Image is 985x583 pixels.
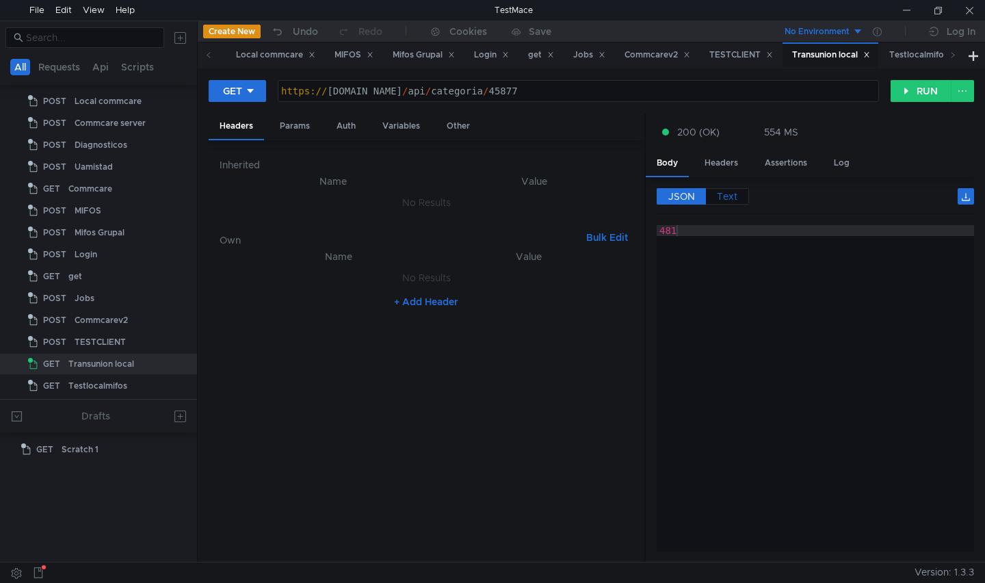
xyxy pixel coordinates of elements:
[764,126,798,138] div: 554 MS
[709,48,773,62] div: TESTCLIENT
[449,23,487,40] div: Cookies
[43,222,66,243] span: POST
[261,21,328,42] button: Undo
[891,80,951,102] button: RUN
[768,21,863,42] button: No Environment
[785,25,850,38] div: No Environment
[915,562,974,582] span: Version: 1.3.3
[75,310,128,331] div: Commcarev2
[947,23,975,40] div: Log In
[293,23,318,40] div: Undo
[75,135,127,155] div: Diagnosticos
[220,232,581,248] h6: Own
[68,179,112,199] div: Commcare
[389,294,464,310] button: + Add Header
[43,200,66,221] span: POST
[62,439,98,460] div: Scratch 1
[75,91,142,112] div: Local commcare
[529,27,551,36] div: Save
[717,190,737,203] span: Text
[677,125,720,140] span: 200 (OK)
[326,114,367,139] div: Auth
[43,310,66,331] span: POST
[402,196,451,209] nz-embed-empty: No Results
[328,21,392,42] button: Redo
[269,114,321,139] div: Params
[75,113,146,133] div: Commcare server
[26,30,156,45] input: Search...
[823,151,861,176] div: Log
[68,266,82,287] div: get
[75,288,94,309] div: Jobs
[34,59,84,75] button: Requests
[625,48,690,62] div: Commcarev2
[231,173,436,190] th: Name
[43,157,66,177] span: POST
[209,80,266,102] button: GET
[754,151,818,176] div: Assertions
[889,48,960,62] div: Testlocalmifos
[43,244,66,265] span: POST
[43,354,60,374] span: GET
[43,91,66,112] span: POST
[668,190,695,203] span: JSON
[68,354,134,374] div: Transunion local
[393,48,455,62] div: Mifos Grupal
[43,376,60,396] span: GET
[236,48,315,62] div: Local commcare
[694,151,749,176] div: Headers
[43,332,66,352] span: POST
[43,135,66,155] span: POST
[75,157,113,177] div: Uamistad
[43,266,60,287] span: GET
[209,114,264,140] div: Headers
[43,288,66,309] span: POST
[220,157,633,173] h6: Inherited
[528,48,554,62] div: get
[88,59,113,75] button: Api
[75,222,124,243] div: Mifos Grupal
[75,332,126,352] div: TESTCLIENT
[68,376,127,396] div: Testlocalmifos
[646,151,689,177] div: Body
[81,408,110,424] div: Drafts
[371,114,431,139] div: Variables
[792,48,870,62] div: Transunion local
[36,439,53,460] span: GET
[436,114,481,139] div: Other
[581,229,633,246] button: Bulk Edit
[75,200,101,221] div: MIFOS
[10,59,30,75] button: All
[117,59,158,75] button: Scripts
[573,48,605,62] div: Jobs
[435,248,622,265] th: Value
[474,48,509,62] div: Login
[43,113,66,133] span: POST
[223,83,242,99] div: GET
[75,244,97,265] div: Login
[43,179,60,199] span: GET
[402,272,451,284] nz-embed-empty: No Results
[358,23,382,40] div: Redo
[241,248,436,265] th: Name
[436,173,633,190] th: Value
[203,25,261,38] button: Create New
[334,48,373,62] div: MIFOS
